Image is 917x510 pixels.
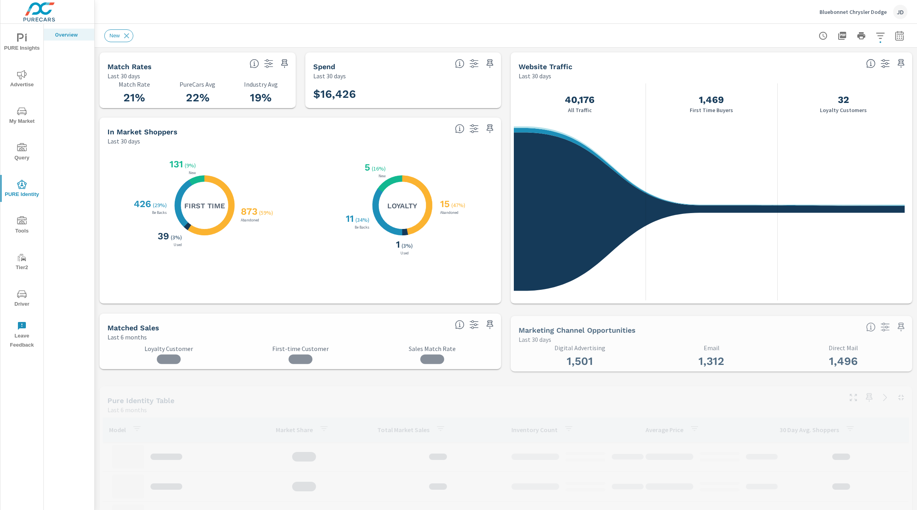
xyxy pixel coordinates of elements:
[44,29,94,41] div: Overview
[646,426,683,434] p: Average Price
[892,28,907,44] button: Select Date Range
[107,405,147,415] p: Last 6 months
[650,344,773,351] p: Email
[153,201,168,208] p: ( 29% )
[171,81,224,88] p: PureCars Avg
[780,426,839,434] p: 30 Day Avg. Shoppers
[171,234,183,241] p: ( 3% )
[313,87,356,101] h3: $16,426
[168,159,183,170] h3: 131
[377,426,429,434] p: Total Market Sales
[107,62,152,71] h5: Match Rates
[372,165,387,172] p: ( 16% )
[519,335,551,344] p: Last 30 days
[107,332,147,342] p: Last 6 months
[3,180,41,199] span: PURE Identity
[484,318,496,331] span: Save this to your personalized report
[156,231,169,242] h3: 39
[782,355,904,368] h3: 1,496
[187,171,197,175] p: New
[455,320,464,330] span: Loyalty: Matches that have purchased from the dealership before and purchased within the timefram...
[3,321,41,350] span: Leave Feedback
[313,71,346,81] p: Last 30 days
[519,355,641,368] h3: 1,501
[782,344,904,351] p: Direct Mail
[847,391,860,404] button: Make Fullscreen
[895,321,907,334] span: Save this to your personalized report
[439,210,460,214] p: Abandoned
[519,326,636,334] h5: Marketing Channel Opportunities
[866,59,876,68] span: All traffic is the data we start with. It’s unique personas over a 30-day period. We don’t consid...
[107,71,140,81] p: Last 30 days
[107,81,161,88] p: Match Rate
[150,210,168,214] p: Be Backs
[107,324,159,332] h5: Matched Sales
[895,391,907,404] button: Minimize Widget
[819,8,887,16] p: Bluebonnet Chrysler Dodge
[402,242,414,249] p: ( 3% )
[484,122,496,135] span: Save this to your personalized report
[105,33,125,39] span: New
[185,162,197,169] p: ( 9% )
[259,209,275,216] p: ( 59% )
[455,59,464,68] span: Total PureCars DigAdSpend. Data sourced directly from the Ad Platforms. Non-Purecars DigAd client...
[353,225,371,229] p: Be Backs
[55,31,88,39] p: Overview
[107,396,174,405] h5: Pure Identity Table
[3,216,41,236] span: Tools
[3,70,41,89] span: Advertise
[866,322,876,332] span: Matched shoppers that can be exported to each channel type. This is targetable traffic.
[3,33,41,53] span: PURE Insights
[511,426,558,434] p: Inventory Count
[893,5,907,19] div: JD
[879,391,892,404] a: See more details in report
[171,91,224,105] h3: 22%
[399,251,410,255] p: Used
[107,136,140,146] p: Last 30 days
[895,57,907,70] span: Save this to your personalized report
[394,239,400,250] h3: 1
[234,91,288,105] h3: 19%
[519,71,551,81] p: Last 30 days
[107,345,230,353] p: Loyalty Customer
[278,57,291,70] span: Save this to your personalized report
[834,28,850,44] button: "Export Report to PDF"
[451,201,467,208] p: ( 47% )
[3,289,41,309] span: Driver
[439,198,450,209] h3: 15
[355,216,371,223] p: ( 34% )
[377,174,387,178] p: New
[387,201,417,210] h5: Loyalty
[109,426,126,434] p: Model
[863,391,876,404] span: Save this to your personalized report
[107,128,178,136] h5: In Market Shoppers
[0,24,43,353] div: nav menu
[107,91,161,105] h3: 21%
[250,59,259,68] span: Match rate: % of Identifiable Traffic. Pure Identity avg: Avg match rate of all PURE Identity cus...
[872,28,888,44] button: Apply Filters
[234,81,288,88] p: Industry Avg
[853,28,869,44] button: Print Report
[132,198,151,209] h3: 426
[344,213,354,224] h3: 11
[363,162,370,173] h3: 5
[455,124,464,134] span: Loyalty: Matched has purchased from the dealership before and has exhibited a preference through ...
[104,29,133,42] div: New
[184,201,225,210] h5: First Time
[172,243,183,247] p: Used
[519,344,641,351] p: Digital Advertising
[239,345,361,353] p: First-time Customer
[276,426,313,434] p: Market Share
[371,345,493,353] p: Sales Match Rate
[239,218,261,222] p: Abandoned
[3,253,41,272] span: Tier2
[3,107,41,126] span: My Market
[650,355,773,368] h3: 1,312
[484,57,496,70] span: Save this to your personalized report
[3,143,41,163] span: Query
[239,206,258,217] h3: 873
[313,62,335,71] h5: Spend
[519,62,572,71] h5: Website Traffic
